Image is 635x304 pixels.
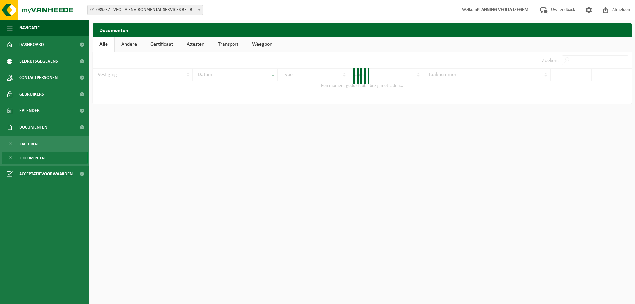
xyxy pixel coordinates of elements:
[19,103,40,119] span: Kalender
[19,86,44,103] span: Gebruikers
[19,119,47,136] span: Documenten
[19,53,58,69] span: Bedrijfsgegevens
[477,7,528,12] strong: PLANNING VEOLIA IZEGEM
[245,37,279,52] a: Weegbon
[144,37,180,52] a: Certificaat
[180,37,211,52] a: Attesten
[2,152,88,164] a: Documenten
[93,37,114,52] a: Alle
[19,36,44,53] span: Dashboard
[2,137,88,150] a: Facturen
[93,23,632,36] h2: Documenten
[115,37,144,52] a: Andere
[19,20,40,36] span: Navigatie
[211,37,245,52] a: Transport
[20,152,45,164] span: Documenten
[87,5,203,15] span: 01-089537 - VEOLIA ENVIRONMENTAL SERVICES BE - BEERSE
[88,5,203,15] span: 01-089537 - VEOLIA ENVIRONMENTAL SERVICES BE - BEERSE
[19,166,73,182] span: Acceptatievoorwaarden
[20,138,38,150] span: Facturen
[19,69,58,86] span: Contactpersonen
